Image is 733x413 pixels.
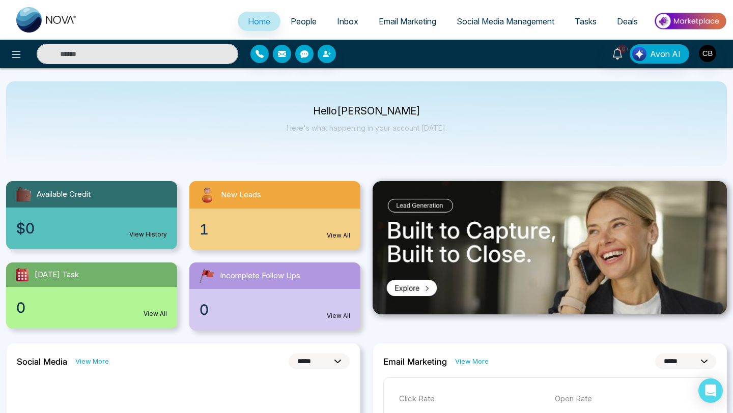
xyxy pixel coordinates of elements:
a: New Leads1View All [183,181,366,250]
h2: Social Media [17,357,67,367]
span: Available Credit [37,189,91,200]
button: Avon AI [630,44,689,64]
img: Nova CRM Logo [16,7,77,33]
span: New Leads [221,189,261,201]
a: Home [238,12,280,31]
img: followUps.svg [198,267,216,285]
p: Open Rate [555,393,700,405]
img: User Avatar [699,45,716,62]
a: View All [327,311,350,320]
a: View History [129,230,167,239]
span: Home [248,16,270,26]
span: 0 [16,297,25,318]
span: Social Media Management [457,16,554,26]
a: People [280,12,327,31]
a: Tasks [565,12,607,31]
span: 0 [200,299,209,320]
h2: Email Marketing [383,357,447,367]
img: Market-place.gif [653,10,727,33]
img: todayTask.svg [14,267,31,283]
span: 1 [200,219,209,240]
a: Deals [607,12,648,31]
p: Here's what happening in your account [DATE]. [287,124,447,132]
img: Lead Flow [632,47,646,61]
div: Open Intercom Messenger [698,378,723,403]
span: 10+ [617,44,627,53]
span: Deals [617,16,638,26]
img: newLeads.svg [198,185,217,204]
a: View More [455,357,489,366]
img: . [373,181,727,314]
span: [DATE] Task [35,269,79,281]
p: Hello [PERSON_NAME] [287,107,447,115]
a: Social Media Management [446,12,565,31]
a: Email Marketing [369,12,446,31]
img: availableCredit.svg [14,185,33,203]
span: Incomplete Follow Ups [220,270,300,282]
span: Tasks [575,16,597,26]
a: View More [75,357,109,366]
span: Avon AI [650,48,681,60]
span: $0 [16,218,35,239]
a: View All [144,309,167,318]
a: 10+ [605,44,630,62]
a: View All [327,231,350,240]
p: Click Rate [399,393,545,405]
span: Email Marketing [379,16,436,26]
a: Incomplete Follow Ups0View All [183,262,366,331]
a: Inbox [327,12,369,31]
span: People [291,16,317,26]
span: Inbox [337,16,358,26]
